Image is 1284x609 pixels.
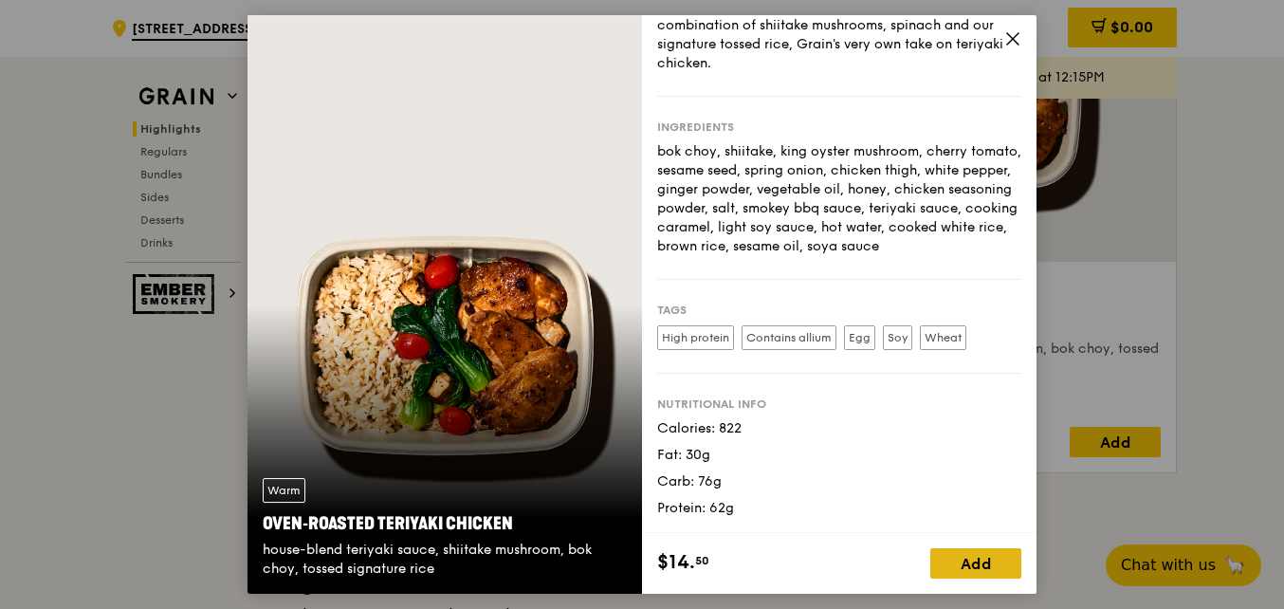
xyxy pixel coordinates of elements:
[930,548,1021,579] div: Add
[657,499,1021,518] div: Protein: 62g
[657,446,1021,465] div: Fat: 30g
[844,325,875,350] label: Egg
[657,397,1021,412] div: Nutritional info
[883,325,912,350] label: Soy
[742,325,836,350] label: Contains allium
[263,541,627,579] div: house-blend teriyaki sauce, shiitake mushroom, bok choy, tossed signature rice
[657,419,1021,438] div: Calories: 822
[920,325,966,350] label: Wheat
[657,142,1021,256] div: bok choy, shiitake, king oyster mushroom, cherry tomato, sesame seed, spring onion, chicken thigh...
[263,510,627,537] div: Oven‑Roasted Teriyaki Chicken
[657,120,1021,135] div: Ingredients
[657,303,1021,318] div: Tags
[657,472,1021,491] div: Carb: 76g
[695,553,709,568] span: 50
[657,325,734,350] label: High protein
[657,548,695,577] span: $14.
[263,478,305,503] div: Warm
